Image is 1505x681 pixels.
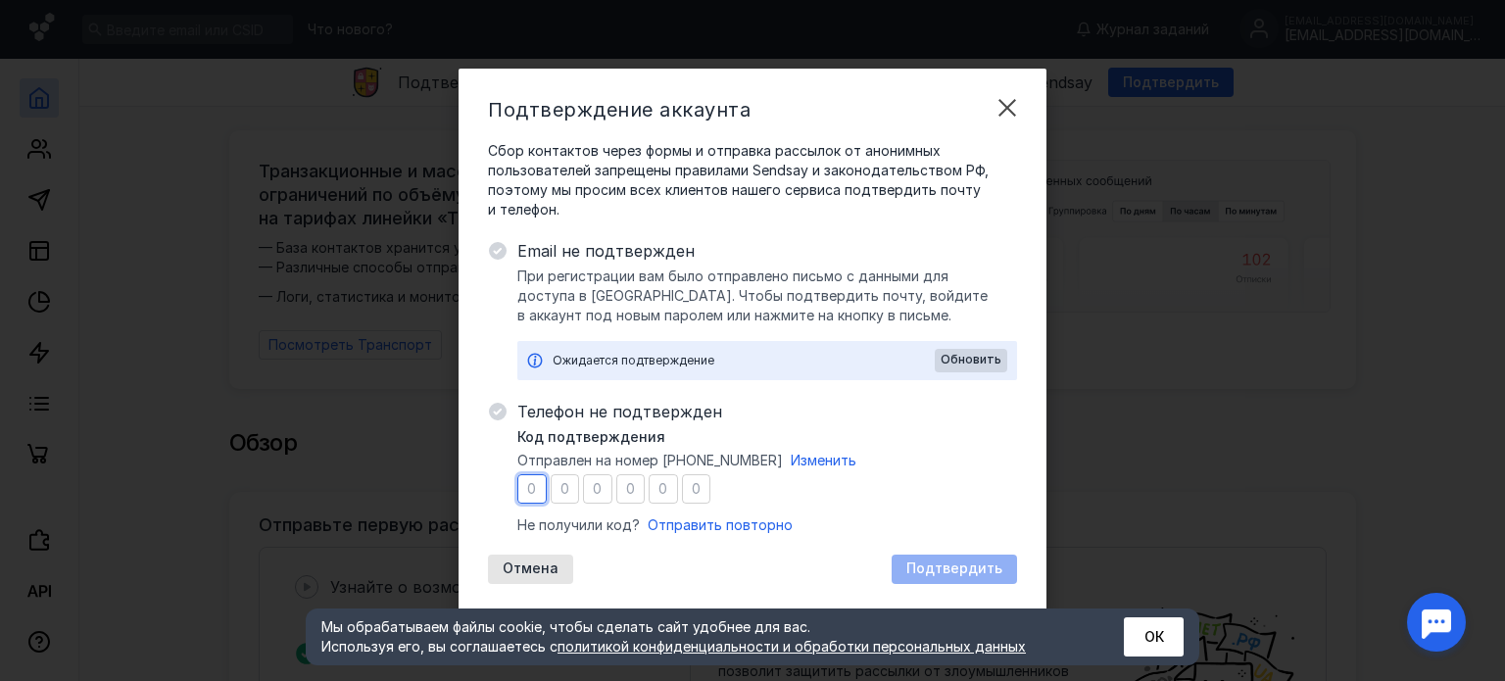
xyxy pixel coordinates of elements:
[648,516,793,533] span: Отправить повторно
[1124,617,1184,657] button: ОК
[517,239,1017,263] span: Email не подтвержден
[517,515,640,535] span: Не получили код?
[517,451,783,470] span: Отправлен на номер [PHONE_NUMBER]
[517,427,665,447] span: Код подтверждения
[682,474,711,504] input: 0
[553,351,935,370] div: Ожидается подтверждение
[517,267,1017,325] span: При регистрации вам было отправлено письмо с данными для доступа в [GEOGRAPHIC_DATA]. Чтобы подтв...
[648,515,793,535] button: Отправить повторно
[503,560,558,577] span: Отмена
[935,349,1007,372] button: Обновить
[517,400,1017,423] span: Телефон не подтвержден
[551,474,580,504] input: 0
[649,474,678,504] input: 0
[488,555,573,584] button: Отмена
[558,638,1026,655] a: политикой конфиденциальности и обработки персональных данных
[488,98,751,122] span: Подтверждение аккаунта
[791,451,856,470] button: Изменить
[941,353,1001,366] span: Обновить
[517,474,547,504] input: 0
[321,617,1076,657] div: Мы обрабатываем файлы cookie, чтобы сделать сайт удобнее для вас. Используя его, вы соглашаетесь c
[583,474,612,504] input: 0
[616,474,646,504] input: 0
[488,141,1017,219] span: Сбор контактов через формы и отправка рассылок от анонимных пользователей запрещены правилами Sen...
[791,452,856,468] span: Изменить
